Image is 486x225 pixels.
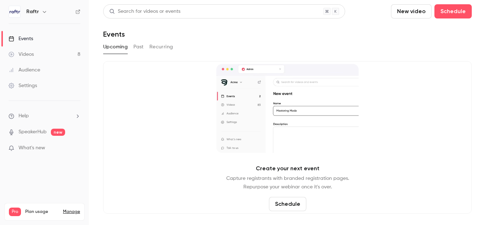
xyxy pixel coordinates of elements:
[9,208,21,216] span: Pro
[109,8,180,15] div: Search for videos or events
[26,8,39,15] h6: Raftr
[9,66,40,74] div: Audience
[9,6,20,17] img: Raftr
[133,41,144,53] button: Past
[51,129,65,136] span: new
[269,197,306,211] button: Schedule
[19,144,45,152] span: What's new
[434,4,472,18] button: Schedule
[9,82,37,89] div: Settings
[19,112,29,120] span: Help
[19,128,47,136] a: SpeakerHub
[226,174,349,191] p: Capture registrants with branded registration pages. Repurpose your webinar once it's over.
[256,164,319,173] p: Create your next event
[149,41,173,53] button: Recurring
[103,30,125,38] h1: Events
[9,51,34,58] div: Videos
[63,209,80,215] a: Manage
[391,4,432,18] button: New video
[103,41,128,53] button: Upcoming
[25,209,59,215] span: Plan usage
[9,35,33,42] div: Events
[9,112,80,120] li: help-dropdown-opener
